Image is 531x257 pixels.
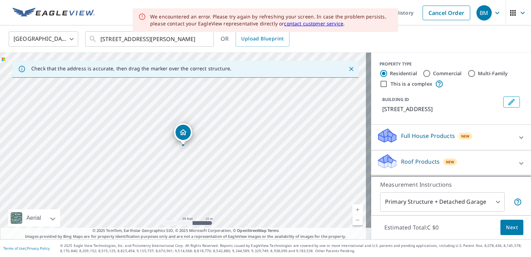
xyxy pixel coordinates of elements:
[150,13,393,27] div: We encountered an error. Please try again by refreshing your screen. In case the problem persists...
[284,20,343,27] a: contact customer service
[476,5,492,21] div: BM
[174,123,192,145] div: Dropped pin, building 1, Residential property, 41 PIPESTONE DR DEVON AB T9G1T4
[391,80,432,87] label: This is a complex
[236,31,289,47] a: Upload Blueprint
[377,127,525,147] div: Full House ProductsNew
[380,180,522,189] p: Measurement Instructions
[390,70,417,77] label: Residential
[379,61,523,67] div: PROPERTY TYPE
[500,220,523,235] button: Next
[13,8,95,18] img: EV Logo
[382,105,500,113] p: [STREET_ADDRESS]
[461,133,470,139] span: New
[433,70,462,77] label: Commercial
[446,159,455,165] span: New
[401,157,440,166] p: Roof Products
[379,220,444,235] p: Estimated Total: C $0
[24,209,43,227] div: Aerial
[382,96,409,102] p: BUILDING ID
[3,246,50,250] p: |
[237,228,266,233] a: OpenStreetMap
[401,132,455,140] p: Full House Products
[3,246,25,251] a: Terms of Use
[377,153,525,173] div: Roof ProductsNew
[380,192,505,212] div: Primary Structure + Detached Garage
[92,228,279,234] span: © 2025 TomTom, Earthstar Geographics SIO, © 2025 Microsoft Corporation, ©
[478,70,508,77] label: Multi-Family
[423,6,470,20] a: Cancel Order
[241,34,284,43] span: Upload Blueprint
[100,29,199,49] input: Search by address or latitude-longitude
[31,65,231,72] p: Check that the address is accurate, then drag the marker over the correct structure.
[60,243,528,254] p: © 2025 Eagle View Technologies, Inc. and Pictometry International Corp. All Rights Reserved. Repo...
[503,96,520,108] button: Edit building 1
[352,215,363,225] a: Current Level 19, Zoom Out
[9,29,78,49] div: [GEOGRAPHIC_DATA]
[268,228,279,233] a: Terms
[352,204,363,215] a: Current Level 19, Zoom In
[221,31,289,47] div: OR
[506,223,518,232] span: Next
[514,198,522,206] span: Your report will include the primary structure and a detached garage if one exists.
[8,209,60,227] div: Aerial
[347,64,356,73] button: Close
[27,246,50,251] a: Privacy Policy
